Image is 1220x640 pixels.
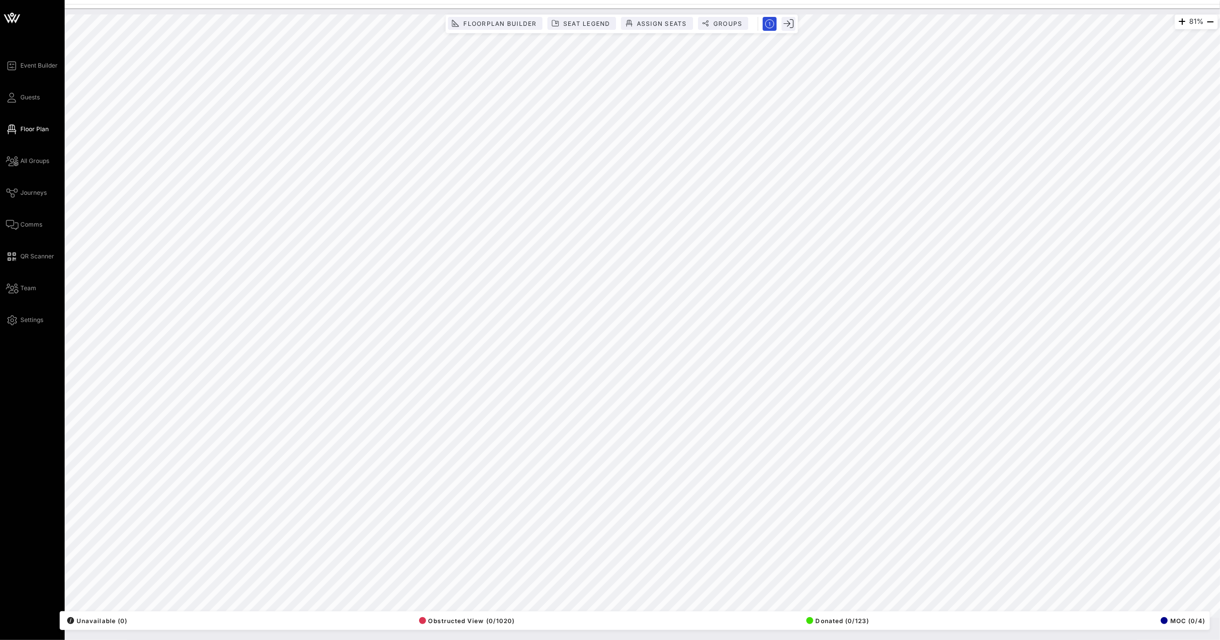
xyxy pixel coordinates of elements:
[1158,614,1206,628] button: MOC (0/4)
[6,282,36,294] a: Team
[20,188,47,197] span: Journeys
[713,20,743,27] span: Groups
[6,123,49,135] a: Floor Plan
[448,17,542,30] button: Floorplan Builder
[6,91,40,103] a: Guests
[67,617,74,624] div: /
[6,250,54,262] a: QR Scanner
[548,17,616,30] button: Seat Legend
[20,125,49,134] span: Floor Plan
[1161,617,1206,625] span: MOC (0/4)
[463,20,536,27] span: Floorplan Builder
[806,617,870,625] span: Donated (0/123)
[64,614,127,628] button: /Unavailable (0)
[698,17,749,30] button: Groups
[6,155,49,167] a: All Groups
[419,617,515,625] span: Obstructed View (0/1020)
[20,220,42,229] span: Comms
[20,93,40,102] span: Guests
[6,187,47,199] a: Journeys
[20,61,58,70] span: Event Builder
[20,157,49,165] span: All Groups
[1175,14,1218,29] div: 81%
[636,20,687,27] span: Assign Seats
[20,284,36,293] span: Team
[621,17,693,30] button: Assign Seats
[803,614,870,628] button: Donated (0/123)
[20,252,54,261] span: QR Scanner
[20,316,43,324] span: Settings
[416,614,515,628] button: Obstructed View (0/1020)
[6,60,58,72] a: Event Builder
[67,617,127,625] span: Unavailable (0)
[6,314,43,326] a: Settings
[6,219,42,231] a: Comms
[563,20,610,27] span: Seat Legend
